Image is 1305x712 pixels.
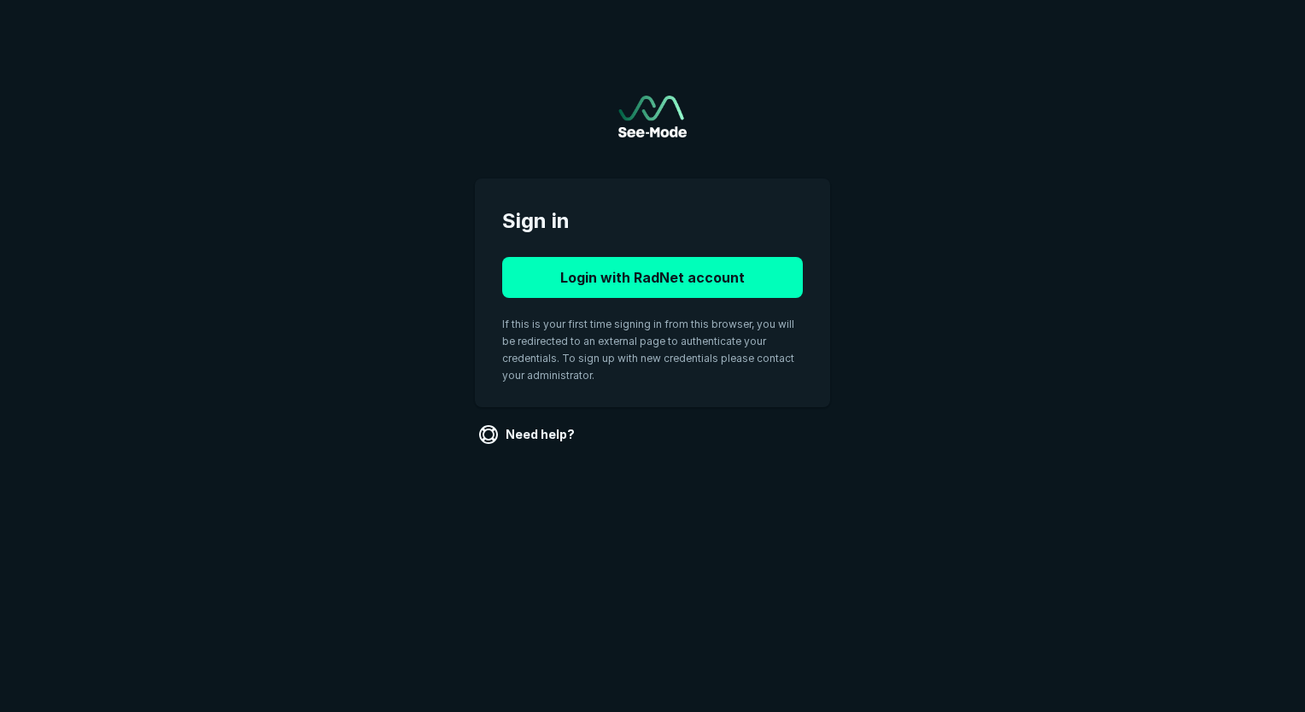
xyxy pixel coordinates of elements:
[502,257,803,298] button: Login with RadNet account
[618,96,687,137] a: Go to sign in
[618,96,687,137] img: See-Mode Logo
[502,206,803,236] span: Sign in
[475,421,582,448] a: Need help?
[502,318,794,382] span: If this is your first time signing in from this browser, you will be redirected to an external pa...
